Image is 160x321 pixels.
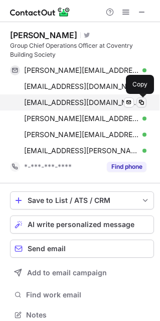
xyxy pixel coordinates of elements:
img: ContactOut v5.3.10 [10,6,70,18]
span: Notes [26,310,150,319]
div: Group Chief Operations Officer at Coventry Building Society [10,41,154,59]
button: Send email [10,240,154,258]
span: Find work email [26,290,150,299]
span: [PERSON_NAME][EMAIL_ADDRESS][DOMAIN_NAME] [24,114,139,123]
div: [PERSON_NAME] [10,30,77,40]
span: Add to email campaign [27,269,107,277]
span: AI write personalized message [28,221,134,229]
button: Reveal Button [107,162,146,172]
span: [EMAIL_ADDRESS][PERSON_NAME][DOMAIN_NAME] [24,146,139,155]
span: [PERSON_NAME][EMAIL_ADDRESS][PERSON_NAME][PERSON_NAME][DOMAIN_NAME] [24,130,139,139]
span: [PERSON_NAME][EMAIL_ADDRESS][PERSON_NAME][DOMAIN_NAME] [24,66,139,75]
span: [EMAIL_ADDRESS][DOMAIN_NAME] [24,82,139,91]
button: save-profile-one-click [10,191,154,209]
button: Add to email campaign [10,264,154,282]
div: Save to List / ATS / CRM [28,196,136,204]
span: Send email [28,245,66,253]
button: Find work email [10,288,154,302]
span: [EMAIL_ADDRESS][DOMAIN_NAME] [24,98,139,107]
button: AI write personalized message [10,216,154,234]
